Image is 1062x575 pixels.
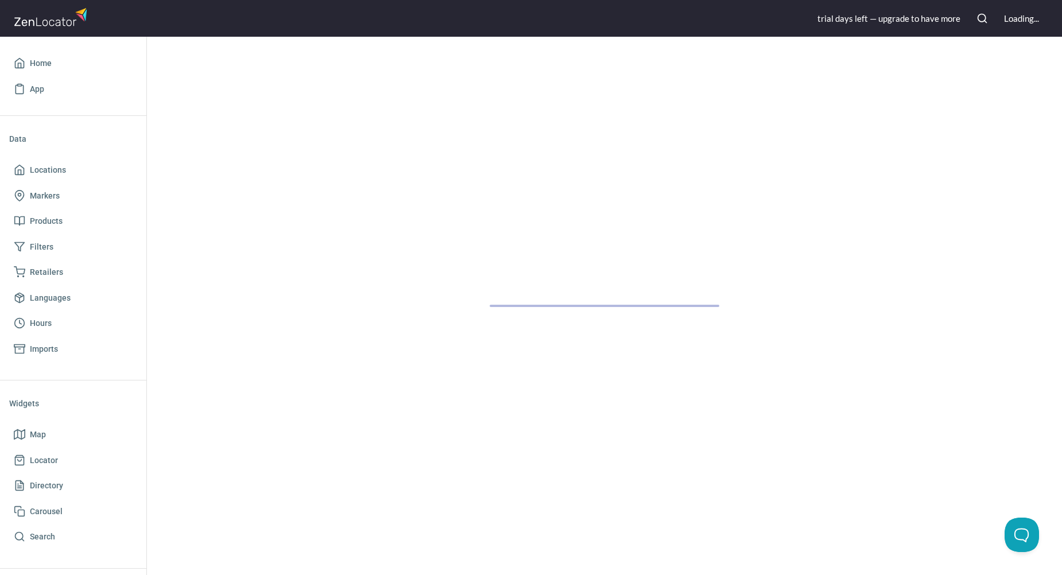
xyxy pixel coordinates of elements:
[9,390,137,417] li: Widgets
[9,524,137,550] a: Search
[9,336,137,362] a: Imports
[30,189,60,203] span: Markers
[9,234,137,260] a: Filters
[30,214,63,228] span: Products
[9,208,137,234] a: Products
[9,76,137,102] a: App
[30,163,66,177] span: Locations
[9,183,137,209] a: Markers
[14,5,91,29] img: zenlocator
[30,82,44,96] span: App
[30,316,52,331] span: Hours
[9,310,137,336] a: Hours
[817,13,960,25] div: trial day s left — upgrade to have more
[1004,13,1039,25] div: Loading...
[9,125,137,153] li: Data
[9,50,137,76] a: Home
[9,473,137,499] a: Directory
[30,265,63,279] span: Retailers
[9,448,137,473] a: Locator
[9,259,137,285] a: Retailers
[9,157,137,183] a: Locations
[9,499,137,525] a: Carousel
[9,422,137,448] a: Map
[30,453,58,468] span: Locator
[30,530,55,544] span: Search
[30,479,63,493] span: Directory
[1005,518,1039,552] iframe: Toggle Customer Support
[9,285,137,311] a: Languages
[30,428,46,442] span: Map
[30,291,71,305] span: Languages
[970,6,995,31] button: Search
[30,56,52,71] span: Home
[30,504,63,519] span: Carousel
[30,342,58,356] span: Imports
[30,240,53,254] span: Filters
